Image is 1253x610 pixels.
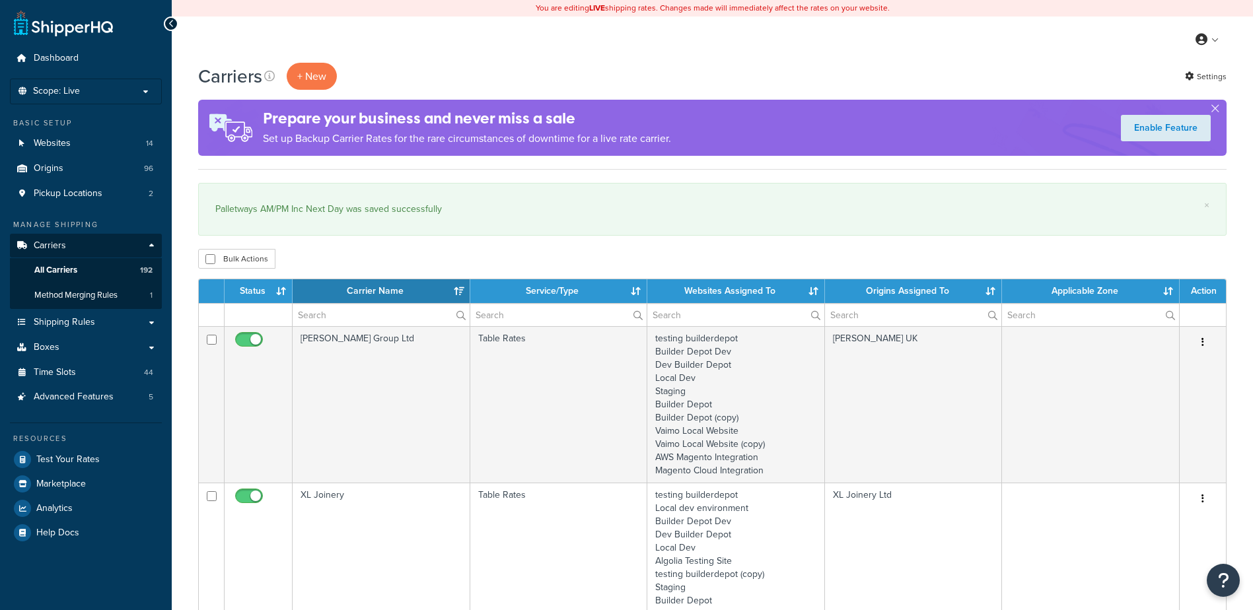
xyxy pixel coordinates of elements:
span: All Carriers [34,265,77,276]
h1: Carriers [198,63,262,89]
span: Time Slots [34,367,76,378]
span: 14 [146,138,153,149]
a: Advanced Features 5 [10,385,162,409]
li: Method Merging Rules [10,283,162,308]
li: Pickup Locations [10,182,162,206]
a: Marketplace [10,472,162,496]
th: Carrier Name: activate to sort column ascending [293,279,470,303]
a: Websites 14 [10,131,162,156]
a: Test Your Rates [10,448,162,471]
span: Pickup Locations [34,188,102,199]
li: Carriers [10,234,162,309]
h4: Prepare your business and never miss a sale [263,108,671,129]
span: Websites [34,138,71,149]
a: Boxes [10,335,162,360]
span: Analytics [36,503,73,514]
th: Origins Assigned To: activate to sort column ascending [825,279,1003,303]
span: Shipping Rules [34,317,95,328]
span: Scope: Live [33,86,80,97]
span: Help Docs [36,527,79,539]
input: Search [647,304,824,326]
th: Action [1180,279,1226,303]
a: Analytics [10,496,162,520]
img: ad-rules-rateshop-fe6ec290ccb7230408bd80ed9643f0289d75e0ffd9eb532fc0e269fcd187b520.png [198,100,263,156]
a: Pickup Locations 2 [10,182,162,206]
td: [PERSON_NAME] Group Ltd [293,326,470,483]
span: Carriers [34,240,66,252]
input: Search [293,304,470,326]
p: Set up Backup Carrier Rates for the rare circumstances of downtime for a live rate carrier. [263,129,671,148]
button: Bulk Actions [198,249,275,269]
th: Websites Assigned To: activate to sort column ascending [647,279,825,303]
td: testing builderdepot Builder Depot Dev Dev Builder Depot Local Dev Staging Builder Depot Builder ... [647,326,825,483]
th: Applicable Zone: activate to sort column ascending [1002,279,1180,303]
a: Method Merging Rules 1 [10,283,162,308]
td: Table Rates [470,326,648,483]
span: 192 [140,265,153,276]
a: Settings [1185,67,1227,86]
span: Boxes [34,342,59,353]
th: Service/Type: activate to sort column ascending [470,279,648,303]
a: Dashboard [10,46,162,71]
button: + New [287,63,337,90]
a: Origins 96 [10,156,162,181]
li: Websites [10,131,162,156]
div: Resources [10,433,162,444]
input: Search [1002,304,1179,326]
span: 44 [144,367,153,378]
span: 96 [144,163,153,174]
div: Palletways AM/PM Inc Next Day was saved successfully [215,200,1209,219]
li: Origins [10,156,162,181]
span: Method Merging Rules [34,290,118,301]
li: Time Slots [10,360,162,385]
span: Marketplace [36,479,86,490]
span: Dashboard [34,53,79,64]
a: Time Slots 44 [10,360,162,385]
div: Manage Shipping [10,219,162,230]
a: All Carriers 192 [10,258,162,283]
input: Search [470,304,647,326]
span: 2 [149,188,153,199]
input: Search [825,304,1002,326]
span: Origins [34,163,63,174]
div: Basic Setup [10,118,162,129]
span: 1 [150,290,153,301]
a: ShipperHQ Home [14,10,113,36]
th: Status: activate to sort column ascending [225,279,293,303]
span: Test Your Rates [36,454,100,465]
button: Open Resource Center [1207,564,1240,597]
span: Advanced Features [34,391,114,403]
span: 5 [149,391,153,403]
li: All Carriers [10,258,162,283]
b: LIVE [589,2,605,14]
a: × [1204,200,1209,211]
a: Shipping Rules [10,310,162,335]
a: Carriers [10,234,162,258]
td: [PERSON_NAME] UK [825,326,1003,483]
li: Advanced Features [10,385,162,409]
a: Enable Feature [1121,115,1211,141]
a: Help Docs [10,521,162,545]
